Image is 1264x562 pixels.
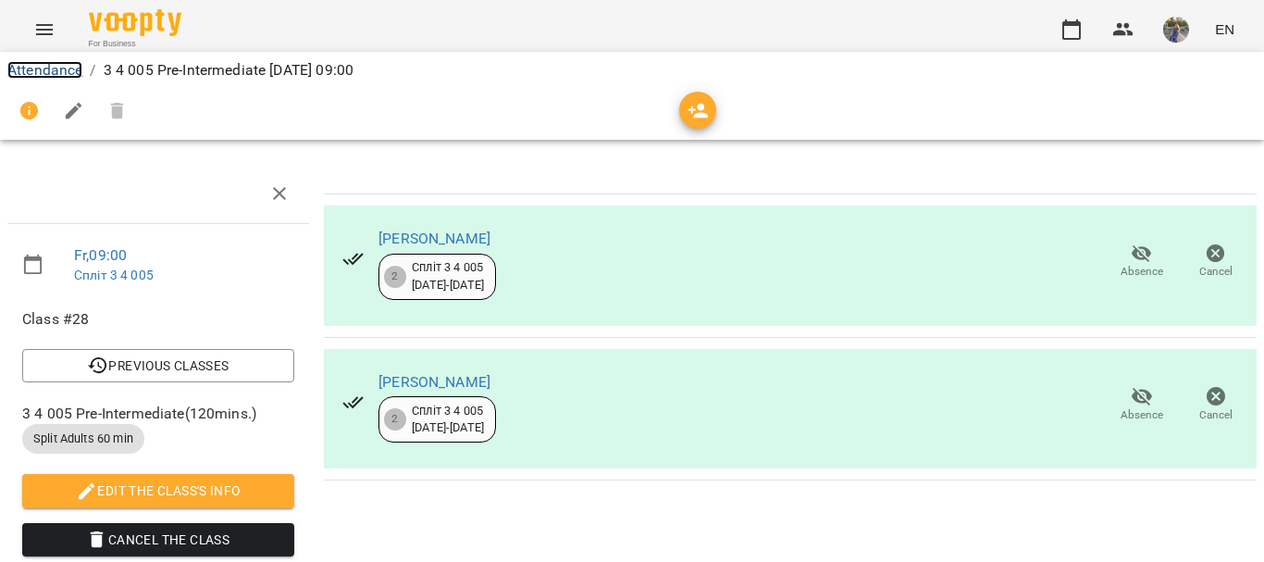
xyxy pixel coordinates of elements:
span: Absence [1121,264,1163,280]
a: [PERSON_NAME] [378,373,490,391]
div: Спліт 3 4 005 [DATE] - [DATE] [412,403,484,437]
span: Split Adults 60 min [22,431,144,447]
img: aed329fc70d3964b594478412e8e91ea.jpg [1163,17,1189,43]
span: Absence [1121,407,1163,423]
button: Absence [1105,379,1179,431]
span: Cancel [1199,407,1233,423]
span: EN [1215,19,1234,39]
span: Cancel [1199,264,1233,280]
button: Edit the class's Info [22,474,294,507]
nav: breadcrumb [7,59,1257,81]
div: Спліт 3 4 005 [DATE] - [DATE] [412,259,484,293]
button: Cancel [1179,379,1253,431]
div: 2 [384,408,406,431]
a: Fr , 09:00 [74,246,127,264]
button: Menu [22,7,67,52]
span: For Business [89,38,181,50]
a: Attendance [7,61,82,79]
p: 3 4 005 Pre-Intermediate [DATE] 09:00 [104,59,353,81]
button: Previous Classes [22,349,294,382]
button: Cancel [1179,236,1253,288]
a: Спліт 3 4 005 [74,268,154,282]
span: Class #28 [22,308,294,331]
span: Previous Classes [37,355,279,377]
button: Cancel the class [22,523,294,556]
span: 3 4 005 Pre-Intermediate ( 120 mins. ) [22,403,294,425]
span: Cancel the class [37,529,279,551]
button: Absence [1105,236,1179,288]
div: 2 [384,266,406,288]
li: / [90,59,95,81]
span: Edit the class's Info [37,480,279,502]
a: [PERSON_NAME] [378,230,490,247]
button: EN [1208,12,1242,46]
img: Voopty Logo [89,9,181,36]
